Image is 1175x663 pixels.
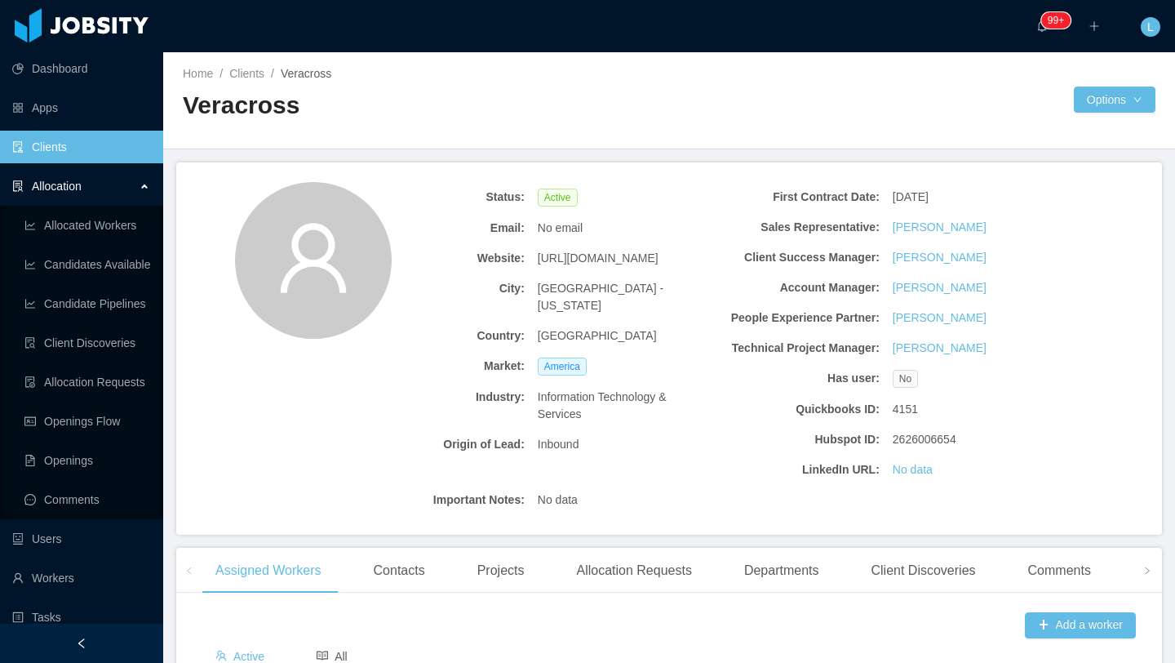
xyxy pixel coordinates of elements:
[317,650,328,661] i: icon: read
[715,219,880,236] b: Sales Representative:
[715,249,880,266] b: Client Success Manager:
[360,189,525,206] b: Status:
[24,287,150,320] a: icon: line-chartCandidate Pipelines
[32,180,82,193] span: Allocation
[1143,567,1151,575] i: icon: right
[274,219,352,297] i: icon: user
[24,209,150,242] a: icon: line-chartAllocated Workers
[893,340,987,357] a: [PERSON_NAME]
[893,461,933,478] a: No data
[1089,20,1100,32] i: icon: plus
[229,67,264,80] a: Clients
[12,562,150,594] a: icon: userWorkers
[538,436,579,453] span: Inbound
[893,309,987,327] a: [PERSON_NAME]
[361,548,438,594] div: Contacts
[893,401,918,418] span: 4151
[1015,548,1104,594] div: Comments
[12,601,150,634] a: icon: profileTasks
[715,431,880,448] b: Hubspot ID:
[538,358,587,376] span: America
[360,220,525,237] b: Email:
[360,436,525,453] b: Origin of Lead:
[202,548,335,594] div: Assigned Workers
[858,548,988,594] div: Client Discoveries
[317,650,348,663] span: All
[563,548,704,594] div: Allocation Requests
[538,189,578,207] span: Active
[185,567,193,575] i: icon: left
[215,650,264,663] span: Active
[715,340,880,357] b: Technical Project Manager:
[1074,87,1155,113] button: Optionsicon: down
[215,650,227,661] i: icon: team
[893,219,987,236] a: [PERSON_NAME]
[1036,20,1048,32] i: icon: bell
[538,280,703,314] span: [GEOGRAPHIC_DATA] - [US_STATE]
[24,483,150,516] a: icon: messageComments
[360,389,525,406] b: Industry:
[24,366,150,398] a: icon: file-doneAllocation Requests
[715,370,880,387] b: Has user:
[1147,17,1154,37] span: L
[886,182,1064,212] div: [DATE]
[538,492,578,509] span: No data
[715,309,880,327] b: People Experience Partner:
[12,131,150,163] a: icon: auditClients
[12,91,150,124] a: icon: appstoreApps
[893,370,918,388] span: No
[893,249,987,266] a: [PERSON_NAME]
[360,492,525,509] b: Important Notes:
[281,67,331,80] span: Veracross
[360,327,525,345] b: Country:
[538,220,583,237] span: No email
[538,389,703,423] span: Information Technology & Services
[893,279,987,296] a: [PERSON_NAME]
[360,250,525,267] b: Website:
[24,405,150,438] a: icon: idcardOpenings Flow
[24,327,150,359] a: icon: file-searchClient Discoveries
[731,548,832,594] div: Departments
[219,67,223,80] span: /
[271,67,274,80] span: /
[183,67,213,80] a: Home
[1025,612,1136,639] button: icon: plusAdd a worker
[715,279,880,296] b: Account Manager:
[715,189,880,206] b: First Contract Date:
[715,461,880,478] b: LinkedIn URL:
[360,358,525,375] b: Market:
[12,523,150,555] a: icon: robotUsers
[24,444,150,477] a: icon: file-textOpenings
[360,280,525,297] b: City:
[12,52,150,85] a: icon: pie-chartDashboard
[1041,12,1071,29] sup: 120
[183,89,669,122] h2: Veracross
[538,250,658,267] span: [URL][DOMAIN_NAME]
[538,327,657,345] span: [GEOGRAPHIC_DATA]
[24,248,150,281] a: icon: line-chartCandidates Available
[715,401,880,418] b: Quickbooks ID:
[893,431,956,448] span: 2626006654
[464,548,538,594] div: Projects
[12,180,24,192] i: icon: solution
